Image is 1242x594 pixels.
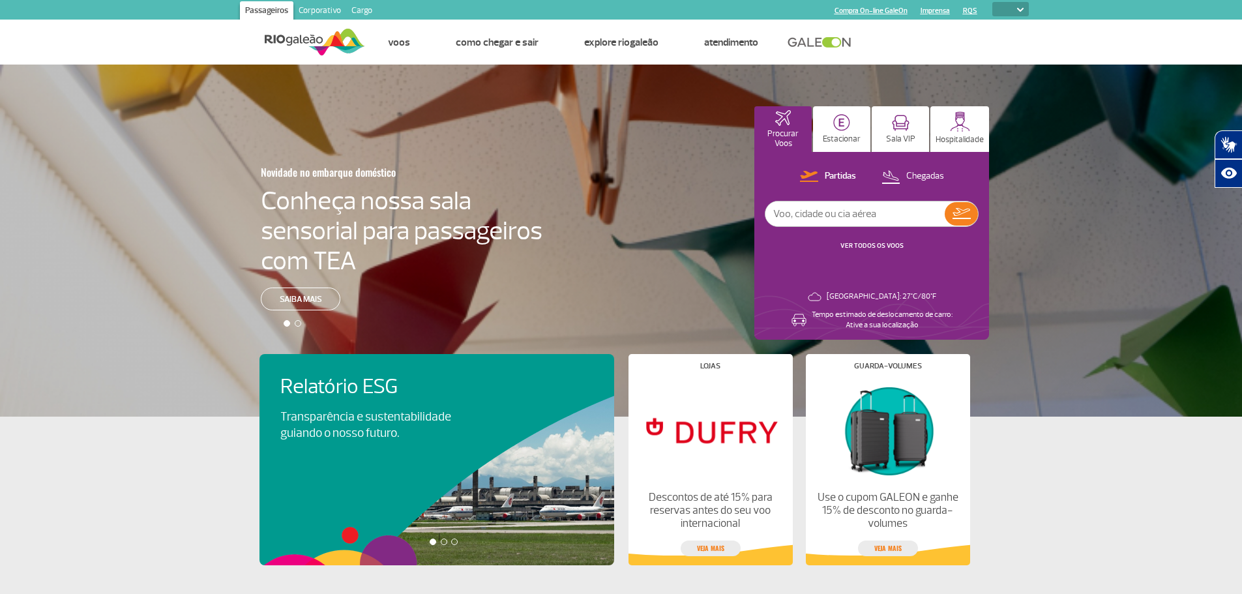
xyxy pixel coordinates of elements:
img: vipRoom.svg [892,115,909,131]
button: Partidas [796,168,860,185]
a: Compra On-line GaleOn [835,7,908,15]
a: Saiba mais [261,288,340,310]
p: Estacionar [823,134,861,144]
p: Descontos de até 15% para reservas antes do seu voo internacional [639,491,781,530]
button: Hospitalidade [930,106,989,152]
a: Como chegar e sair [456,36,539,49]
button: Abrir recursos assistivos. [1215,159,1242,188]
a: RQS [963,7,977,15]
h4: Relatório ESG [280,375,488,399]
h4: Guarda-volumes [854,363,922,370]
button: Chegadas [878,168,948,185]
p: Hospitalidade [936,135,984,145]
a: Explore RIOgaleão [584,36,658,49]
p: Chegadas [906,170,944,183]
a: Imprensa [921,7,950,15]
a: veja mais [858,541,918,556]
a: Voos [388,36,410,49]
img: Guarda-volumes [816,380,958,481]
a: Relatório ESGTransparência e sustentabilidade guiando o nosso futuro. [280,375,593,441]
h3: Novidade no embarque doméstico [261,158,479,186]
h4: Conheça nossa sala sensorial para passageiros com TEA [261,186,542,276]
img: Lojas [639,380,781,481]
a: Corporativo [293,1,346,22]
p: Procurar Voos [761,129,805,149]
p: Tempo estimado de deslocamento de carro: Ative a sua localização [812,310,953,331]
button: VER TODOS OS VOOS [836,241,908,251]
p: Use o cupom GALEON e ganhe 15% de desconto no guarda-volumes [816,491,958,530]
p: Transparência e sustentabilidade guiando o nosso futuro. [280,409,466,441]
a: Atendimento [704,36,758,49]
img: airplaneHomeActive.svg [775,110,791,126]
div: Plugin de acessibilidade da Hand Talk. [1215,130,1242,188]
a: veja mais [681,541,741,556]
p: Sala VIP [886,134,915,144]
img: hospitality.svg [950,111,970,132]
button: Procurar Voos [754,106,812,152]
img: carParkingHome.svg [833,114,850,131]
h4: Lojas [700,363,720,370]
p: Partidas [825,170,856,183]
button: Sala VIP [872,106,929,152]
p: [GEOGRAPHIC_DATA]: 27°C/80°F [827,291,936,302]
a: VER TODOS OS VOOS [840,241,904,250]
a: Passageiros [240,1,293,22]
button: Abrir tradutor de língua de sinais. [1215,130,1242,159]
button: Estacionar [813,106,870,152]
input: Voo, cidade ou cia aérea [765,201,945,226]
a: Cargo [346,1,377,22]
